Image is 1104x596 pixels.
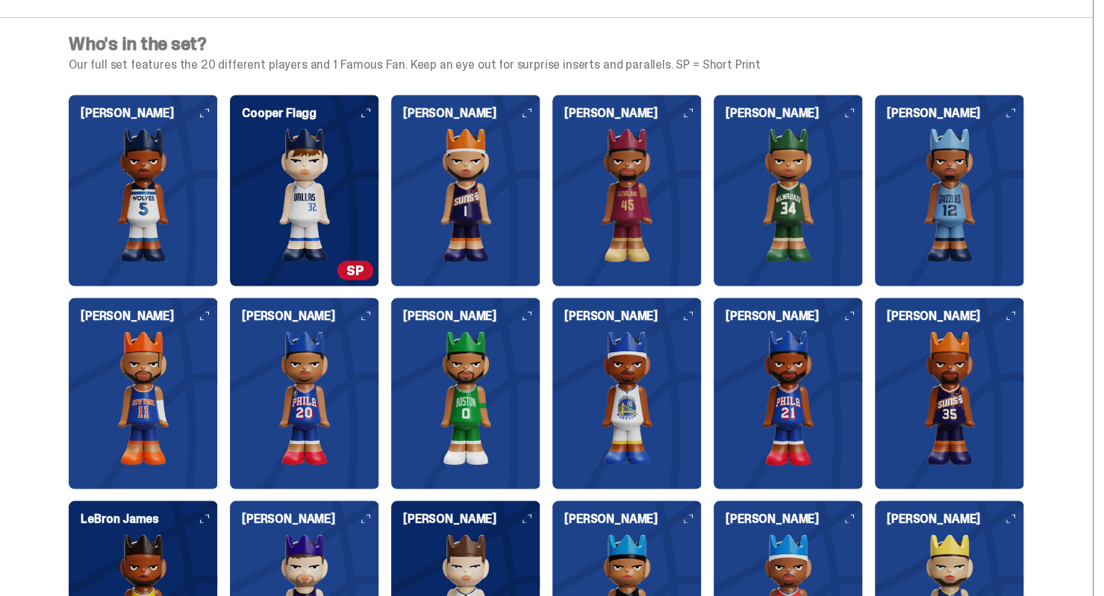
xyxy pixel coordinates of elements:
[726,107,863,119] h6: [PERSON_NAME]
[564,310,702,321] h6: [PERSON_NAME]
[230,330,379,465] img: card image
[726,310,863,321] h6: [PERSON_NAME]
[69,35,1024,53] h4: Who's in the set?
[242,512,379,524] h6: [PERSON_NAME]
[875,128,1024,262] img: card image
[552,330,702,465] img: card image
[81,107,218,119] h6: [PERSON_NAME]
[875,330,1024,465] img: card image
[726,512,863,524] h6: [PERSON_NAME]
[552,128,702,262] img: card image
[564,107,702,119] h6: [PERSON_NAME]
[403,310,540,321] h6: [PERSON_NAME]
[887,512,1024,524] h6: [PERSON_NAME]
[391,128,540,262] img: card image
[714,128,863,262] img: card image
[69,330,218,465] img: card image
[887,107,1024,119] h6: [PERSON_NAME]
[81,512,218,524] h6: LeBron James
[242,107,379,119] h6: Cooper Flagg
[714,330,863,465] img: card image
[403,512,540,524] h6: [PERSON_NAME]
[887,310,1024,321] h6: [PERSON_NAME]
[337,260,373,280] span: SP
[391,330,540,465] img: card image
[242,310,379,321] h6: [PERSON_NAME]
[403,107,540,119] h6: [PERSON_NAME]
[564,512,702,524] h6: [PERSON_NAME]
[69,128,218,262] img: card image
[230,128,379,262] img: card image
[69,59,1024,71] p: Our full set features the 20 different players and 1 Famous Fan. Keep an eye out for surprise ins...
[81,310,218,321] h6: [PERSON_NAME]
